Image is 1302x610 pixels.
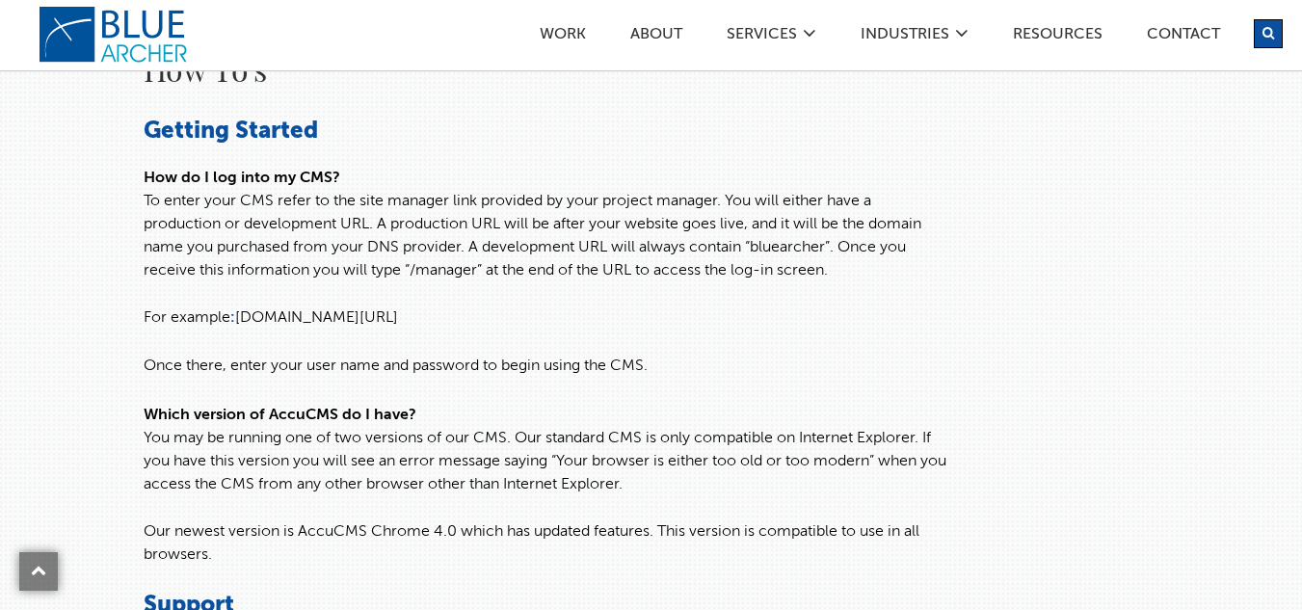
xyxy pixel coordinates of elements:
a: Resources [1012,27,1103,47]
p: You may be running one of two versions of our CMS. Our standard CMS is only compatible on Interne... [144,404,947,496]
strong: How do I log into my CMS? [144,171,340,186]
strong: Which version of AccuCMS do I have? [144,408,416,423]
p: Our newest version is AccuCMS Chrome 4.0 which has updated features. This version is compatible t... [144,520,947,567]
a: Work [539,27,587,47]
span: For example [DOMAIN_NAME][URL] [144,310,398,326]
span: Getting Started [144,119,318,143]
span: Once there, enter your user name and password to begin using the CMS. [144,358,648,374]
a: logo [39,6,193,64]
a: Industries [860,27,950,47]
a: : [230,310,235,326]
a: SERVICES [726,27,798,47]
a: ABOUT [629,27,683,47]
a: Contact [1146,27,1221,47]
p: To enter your CMS refer to the site manager link provided by your project manager. You will eithe... [144,167,947,282]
